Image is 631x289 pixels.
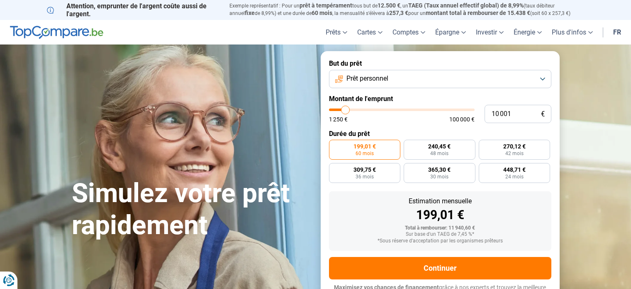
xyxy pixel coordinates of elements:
[389,10,408,16] span: 257,3 €
[336,225,545,231] div: Total à rembourser: 11 940,60 €
[353,143,376,149] span: 199,01 €
[509,20,547,44] a: Énergie
[336,198,545,205] div: Estimation mensuelle
[329,95,551,103] label: Montant de l'emprunt
[245,10,255,16] span: fixe
[346,74,388,83] span: Prêt personnel
[449,116,475,122] span: 100 000 €
[352,20,387,44] a: Cartes
[329,59,551,67] label: But du prêt
[10,26,103,39] img: TopCompare
[505,151,524,156] span: 42 mois
[356,174,374,179] span: 36 mois
[336,238,545,244] div: *Sous réserve d'acceptation par les organismes prêteurs
[312,10,332,16] span: 60 mois
[336,209,545,221] div: 199,01 €
[329,257,551,279] button: Continuer
[426,10,530,16] span: montant total à rembourser de 15.438 €
[300,2,352,9] span: prêt à tempérament
[47,2,219,18] p: Attention, emprunter de l'argent coûte aussi de l'argent.
[329,116,348,122] span: 1 250 €
[387,20,430,44] a: Comptes
[408,2,524,9] span: TAEG (Taux annuel effectif global) de 8,99%
[321,20,352,44] a: Prêts
[356,151,374,156] span: 60 mois
[329,70,551,88] button: Prêt personnel
[353,167,376,173] span: 309,75 €
[541,111,545,118] span: €
[608,20,626,44] a: fr
[428,167,451,173] span: 365,30 €
[503,143,526,149] span: 270,12 €
[505,174,524,179] span: 24 mois
[72,178,311,242] h1: Simulez votre prêt rapidement
[336,232,545,237] div: Sur base d'un TAEG de 7,45 %*
[430,20,471,44] a: Épargne
[430,151,448,156] span: 48 mois
[329,130,551,138] label: Durée du prêt
[503,167,526,173] span: 448,71 €
[430,174,448,179] span: 30 mois
[428,143,451,149] span: 240,45 €
[229,2,585,17] p: Exemple représentatif : Pour un tous but de , un (taux débiteur annuel de 8,99%) et une durée de ...
[547,20,598,44] a: Plus d'infos
[471,20,509,44] a: Investir
[378,2,400,9] span: 12.500 €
